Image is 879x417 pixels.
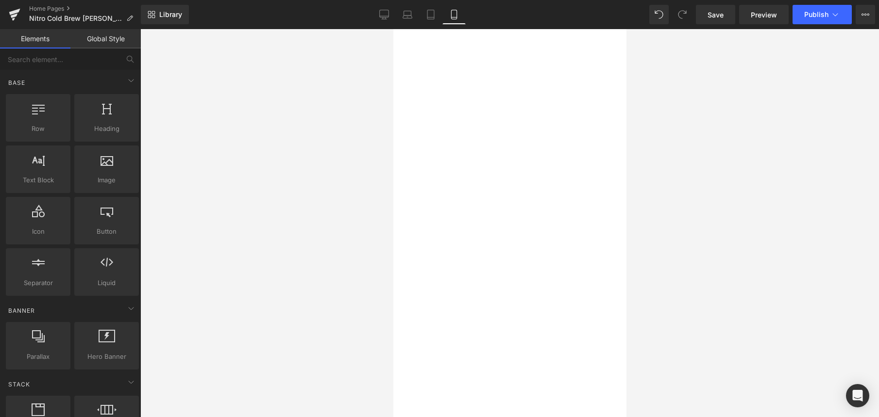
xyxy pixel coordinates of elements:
span: Stack [7,380,31,389]
span: Save [708,10,724,20]
span: Preview [751,10,777,20]
button: More [856,5,875,24]
span: Text Block [9,175,68,185]
a: Global Style [70,29,141,48]
a: Home Pages [29,5,141,13]
a: Tablet [419,5,442,24]
button: Undo [649,5,669,24]
span: Heading [77,124,136,134]
span: Library [159,10,182,19]
a: Preview [739,5,789,24]
span: Base [7,78,26,87]
span: Publish [804,11,828,18]
span: Image [77,175,136,185]
span: Hero Banner [77,352,136,362]
span: Separator [9,278,68,288]
span: Icon [9,226,68,237]
span: Row [9,124,68,134]
button: Redo [673,5,692,24]
span: Liquid [77,278,136,288]
button: Publish [793,5,852,24]
a: Laptop [396,5,419,24]
span: Banner [7,306,36,315]
span: Button [77,226,136,237]
a: Mobile [442,5,466,24]
div: Open Intercom Messenger [846,384,869,407]
a: New Library [141,5,189,24]
span: Parallax [9,352,68,362]
span: Nitro Cold Brew [PERSON_NAME] Maker | Nitro [PERSON_NAME] [29,15,122,22]
a: Desktop [372,5,396,24]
